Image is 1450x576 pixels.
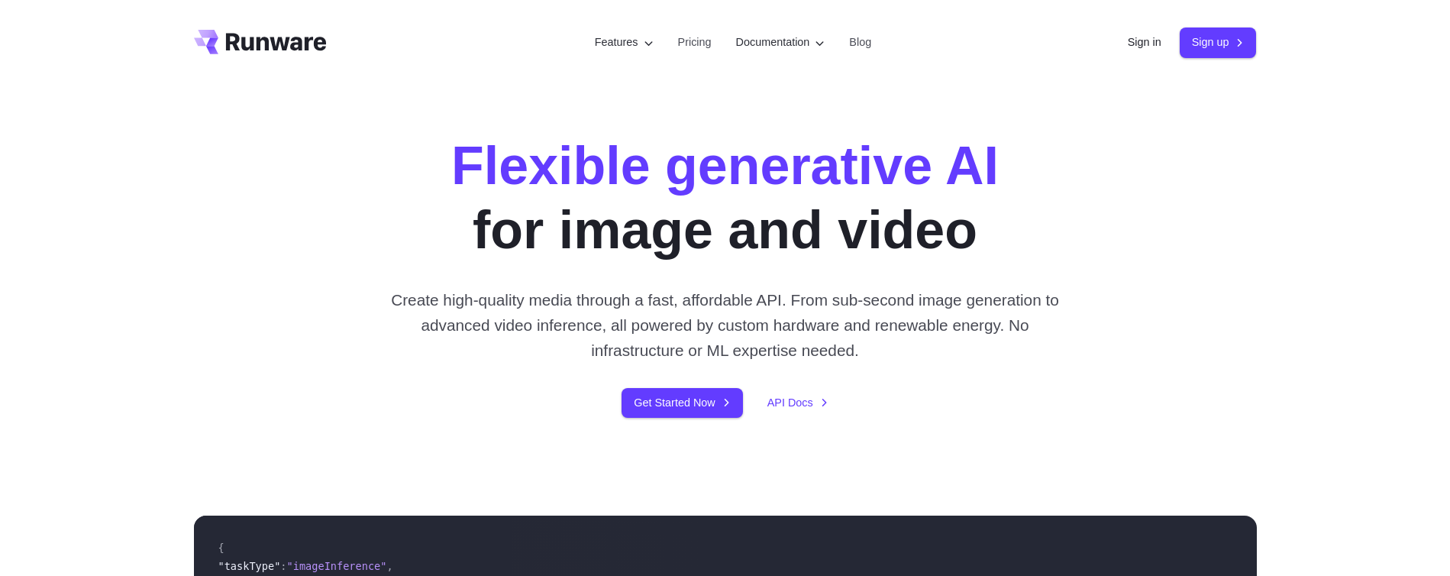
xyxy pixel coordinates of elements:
[218,542,224,554] span: {
[386,560,392,572] span: ,
[280,560,286,572] span: :
[194,30,327,54] a: Go to /
[767,394,828,412] a: API Docs
[451,136,999,196] strong: Flexible generative AI
[385,287,1065,364] p: Create high-quality media through a fast, affordable API. From sub-second image generation to adv...
[622,388,742,418] a: Get Started Now
[218,560,281,572] span: "taskType"
[1128,34,1161,51] a: Sign in
[595,34,654,51] label: Features
[678,34,712,51] a: Pricing
[849,34,871,51] a: Blog
[1180,28,1257,57] a: Sign up
[736,34,825,51] label: Documentation
[451,134,999,263] h1: for image and video
[287,560,387,572] span: "imageInference"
